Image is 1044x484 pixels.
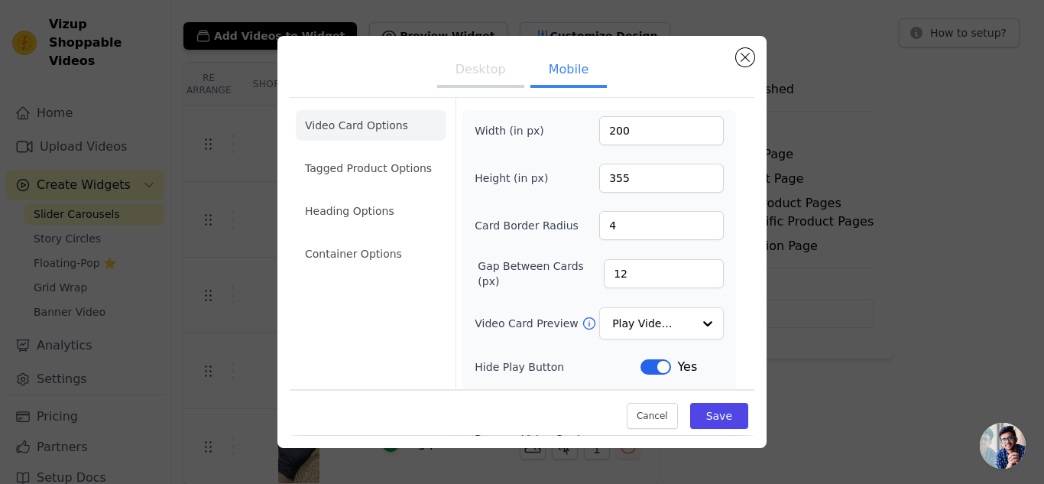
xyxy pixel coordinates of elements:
label: Width (in px) [475,123,558,138]
label: Hide Play Button [475,359,640,375]
label: Card Border Radius [475,218,579,233]
button: Close modal [736,48,754,67]
li: Container Options [296,239,446,269]
li: Heading Options [296,196,446,226]
label: Gap Between Cards (px) [478,258,604,289]
li: Tagged Product Options [296,153,446,184]
li: Video Card Options [296,110,446,141]
span: Yes [677,358,697,376]
button: Desktop [437,54,524,88]
button: Save [690,404,748,430]
button: Cancel [627,404,678,430]
label: Video Card Preview [475,316,581,331]
button: Mobile [530,54,607,88]
a: Open chat [980,423,1026,469]
label: Height (in px) [475,171,558,186]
